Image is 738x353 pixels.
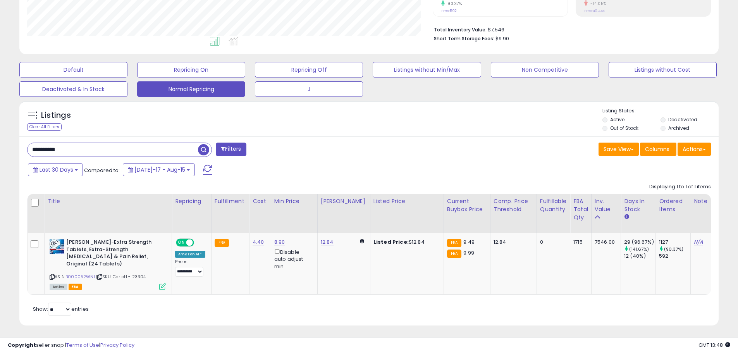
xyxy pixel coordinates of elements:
div: 0 [540,239,564,246]
div: 29 (96.67%) [624,239,655,246]
span: [DATE]-17 - Aug-15 [134,166,185,174]
button: Columns [640,143,676,156]
p: Listing States: [602,107,719,115]
label: Deactivated [668,116,697,123]
div: 1715 [573,239,585,246]
div: 12 (40%) [624,253,655,260]
div: Comp. Price Threshold [494,197,533,214]
strong: Copyright [8,341,36,349]
div: Title [48,197,169,205]
span: OFF [193,239,205,246]
a: 4.40 [253,238,264,246]
span: FBA [69,284,82,290]
div: Fulfillable Quantity [540,197,567,214]
span: | SKU: CarloH - 23304 [96,274,146,280]
a: B000052WNI [65,274,95,280]
button: Actions [678,143,711,156]
button: Default [19,62,127,77]
button: Listings without Cost [609,62,717,77]
span: Last 30 Days [40,166,73,174]
small: Prev: 40.44% [584,9,605,13]
div: [PERSON_NAME] [321,197,367,205]
div: Current Buybox Price [447,197,487,214]
div: Displaying 1 to 1 of 1 items [649,183,711,191]
small: Prev: 592 [441,9,457,13]
small: FBA [447,239,461,247]
div: 12.84 [494,239,531,246]
button: Last 30 Days [28,163,83,176]
div: Fulfillment [215,197,246,205]
span: $9.90 [495,35,509,42]
a: Privacy Policy [100,341,134,349]
div: Clear All Filters [27,123,62,131]
label: Active [610,116,624,123]
div: Disable auto adjust min [274,248,311,270]
div: Amazon AI * [175,251,205,258]
div: $12.84 [373,239,438,246]
span: 2025-09-15 13:48 GMT [698,341,730,349]
h5: Listings [41,110,71,121]
button: Non Competitive [491,62,599,77]
div: Ordered Items [659,197,687,214]
button: Repricing On [137,62,245,77]
span: Columns [645,145,669,153]
div: Inv. value [595,197,618,214]
div: 7546.00 [595,239,615,246]
b: [PERSON_NAME]-Extra Strength Tablets, Extra-Strength [MEDICAL_DATA] & Pain Relief, Original (24 T... [66,239,160,269]
b: Short Term Storage Fees: [434,35,494,42]
small: Days In Stock. [624,214,629,220]
div: Listed Price [373,197,440,205]
button: [DATE]-17 - Aug-15 [123,163,195,176]
div: Min Price [274,197,314,205]
div: Days In Stock [624,197,652,214]
button: Filters [216,143,246,156]
div: ASIN: [50,239,166,289]
small: -14.05% [588,1,607,7]
div: Repricing [175,197,208,205]
a: Terms of Use [66,341,99,349]
div: Note [694,197,709,205]
span: ON [177,239,186,246]
span: Show: entries [33,305,89,313]
button: Deactivated & In Stock [19,81,127,97]
a: 12.84 [321,238,334,246]
span: All listings currently available for purchase on Amazon [50,284,67,290]
button: Normal Repricing [137,81,245,97]
button: Repricing Off [255,62,363,77]
div: seller snap | | [8,342,134,349]
small: (141.67%) [629,246,649,252]
div: 592 [659,253,690,260]
label: Out of Stock [610,125,638,131]
div: Preset: [175,259,205,277]
div: Cost [253,197,268,205]
div: FBA Total Qty [573,197,588,222]
small: 90.37% [445,1,462,7]
small: FBA [215,239,229,247]
b: Listed Price: [373,238,409,246]
img: 51WjVP7K+WL._SL40_.jpg [50,239,64,254]
b: Total Inventory Value: [434,26,487,33]
span: Compared to: [84,167,120,174]
span: 9.49 [463,238,475,246]
button: J [255,81,363,97]
a: N/A [694,238,703,246]
span: 9.99 [463,249,474,257]
small: FBA [447,250,461,258]
label: Archived [668,125,689,131]
div: 1127 [659,239,690,246]
button: Save View [599,143,639,156]
small: (90.37%) [664,246,683,252]
a: 8.90 [274,238,285,246]
button: Listings without Min/Max [373,62,481,77]
li: $7,546 [434,24,705,34]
